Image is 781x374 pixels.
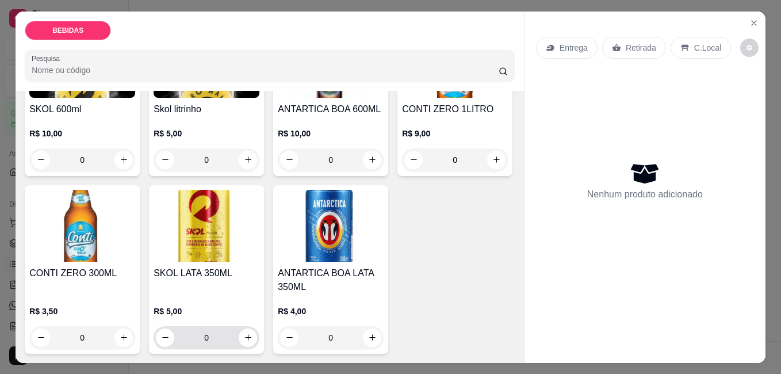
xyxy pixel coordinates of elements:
[32,54,64,63] label: Pesquisa
[278,306,384,317] p: R$ 4,00
[626,42,656,54] p: Retirada
[587,188,703,201] p: Nenhum produto adicionado
[363,151,381,169] button: increase-product-quantity
[32,329,50,347] button: decrease-product-quantity
[29,190,135,262] img: product-image
[32,151,50,169] button: decrease-product-quantity
[404,151,423,169] button: decrease-product-quantity
[154,190,259,262] img: product-image
[560,42,588,54] p: Entrega
[156,151,174,169] button: decrease-product-quantity
[239,151,257,169] button: increase-product-quantity
[239,329,257,347] button: increase-product-quantity
[402,102,508,116] h4: CONTI ZERO 1LITRO
[278,102,384,116] h4: ANTARTICA BOA 600ML
[29,306,135,317] p: R$ 3,50
[154,102,259,116] h4: Skol litrinho
[29,266,135,280] h4: CONTI ZERO 300ML
[52,26,83,35] p: BEBIDAS
[29,128,135,139] p: R$ 10,00
[487,151,506,169] button: increase-product-quantity
[278,190,384,262] img: product-image
[363,329,381,347] button: increase-product-quantity
[280,151,298,169] button: decrease-product-quantity
[745,14,763,32] button: Close
[156,329,174,347] button: decrease-product-quantity
[32,64,499,76] input: Pesquisa
[114,329,133,347] button: increase-product-quantity
[740,39,759,57] button: decrease-product-quantity
[154,306,259,317] p: R$ 5,00
[29,102,135,116] h4: SKOL 600ml
[154,128,259,139] p: R$ 5,00
[154,266,259,280] h4: SKOL LATA 350ML
[278,266,384,294] h4: ANTARTICA BOA LATA 350ML
[278,128,384,139] p: R$ 10,00
[694,42,721,54] p: C.Local
[402,128,508,139] p: R$ 9,00
[280,329,298,347] button: decrease-product-quantity
[114,151,133,169] button: increase-product-quantity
